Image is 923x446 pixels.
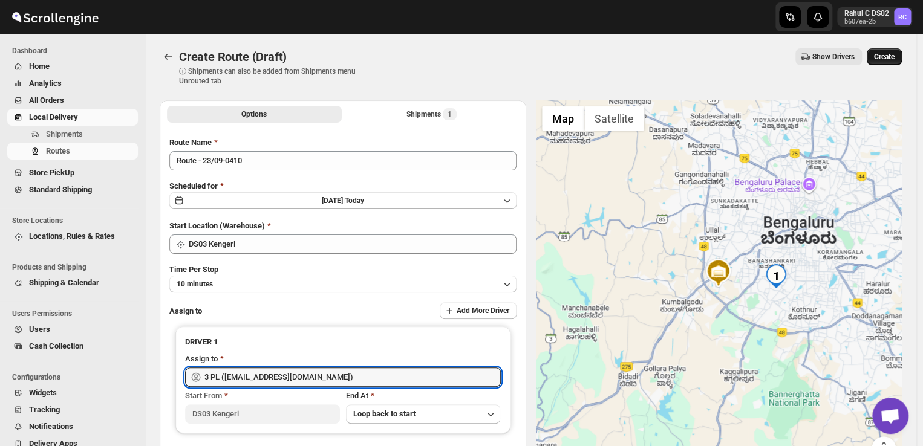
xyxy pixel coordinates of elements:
span: Show Drivers [812,52,855,62]
p: b607ea-2b [844,18,889,25]
button: User menu [837,7,912,27]
span: 10 minutes [177,279,213,289]
button: Selected Shipments [344,106,519,123]
span: Standard Shipping [29,185,92,194]
input: Search assignee [204,367,501,387]
button: Tracking [7,401,138,418]
button: Show satellite imagery [584,106,644,131]
button: Home [7,58,138,75]
button: Routes [7,143,138,160]
span: Widgets [29,388,57,397]
span: Today [345,196,364,205]
span: Route Name [169,138,212,147]
div: End At [346,390,501,402]
span: Cash Collection [29,341,83,351]
span: All Orders [29,95,64,105]
span: Analytics [29,79,62,88]
span: Configurations [12,372,139,382]
span: Dashboard [12,46,139,56]
img: ScrollEngine [10,2,100,32]
button: Routes [160,48,177,65]
span: Rahul C DS02 [894,8,911,25]
button: Users [7,321,138,338]
h3: DRIVER 1 [185,336,501,348]
text: RC [898,13,907,21]
span: Loop back to start [353,409,416,418]
button: Create [867,48,902,65]
button: Notifications [7,418,138,435]
span: [DATE] | [322,196,345,205]
button: Show Drivers [795,48,862,65]
span: Options [241,109,267,119]
span: Local Delivery [29,112,78,121]
span: Create [874,52,895,62]
span: Time Per Stop [169,265,218,274]
span: Start Location (Warehouse) [169,221,265,230]
span: Tracking [29,405,60,414]
span: Start From [185,391,222,400]
span: Scheduled for [169,181,218,190]
div: 1 [764,264,788,288]
span: Users Permissions [12,309,139,318]
button: Show street map [542,106,584,131]
button: Cash Collection [7,338,138,355]
span: Add More Driver [457,306,509,315]
button: Locations, Rules & Rates [7,228,138,245]
button: All Orders [7,92,138,109]
span: Routes [46,146,70,155]
span: Home [29,62,50,71]
span: Store Locations [12,216,139,225]
div: Assign to [185,353,218,365]
p: ⓘ Shipments can also be added from Shipments menu Unrouted tab [179,66,370,86]
span: Locations, Rules & Rates [29,231,115,241]
button: 10 minutes [169,276,517,292]
input: Search location [189,234,517,254]
button: Loop back to start [346,404,501,424]
span: Products and Shipping [12,262,139,272]
span: Assign to [169,306,202,315]
div: Open chat [872,398,908,434]
button: Add More Driver [440,302,517,319]
input: Eg: Bengaluru Route [169,151,517,170]
button: Analytics [7,75,138,92]
button: Shipping & Calendar [7,274,138,291]
span: Store PickUp [29,168,74,177]
button: Widgets [7,384,138,401]
p: Rahul C DS02 [844,8,889,18]
span: Notifications [29,422,73,431]
div: Shipments [406,108,457,120]
span: Shipments [46,129,83,138]
span: Create Route (Draft) [179,50,287,64]
span: Users [29,325,50,334]
button: Shipments [7,126,138,143]
button: [DATE]|Today [169,192,517,209]
button: All Route Options [167,106,342,123]
span: 1 [448,109,452,119]
span: Shipping & Calendar [29,278,99,287]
